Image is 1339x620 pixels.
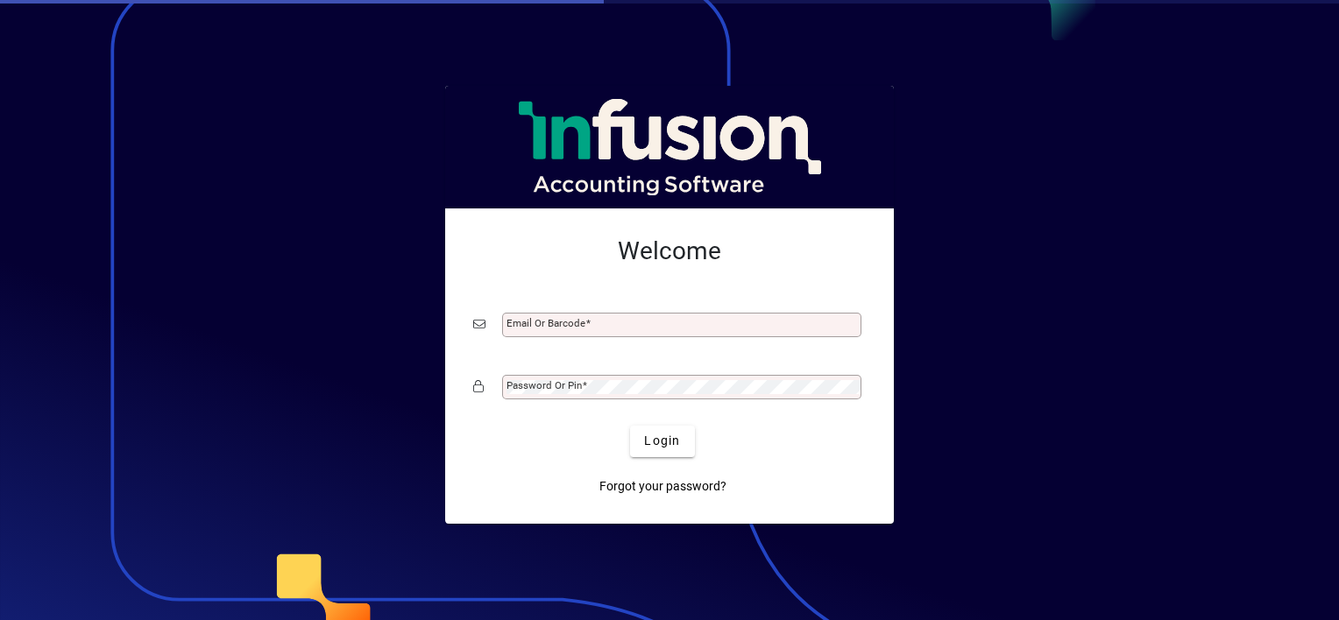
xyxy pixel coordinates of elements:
[644,432,680,450] span: Login
[507,317,585,329] mat-label: Email or Barcode
[592,471,733,503] a: Forgot your password?
[599,477,726,496] span: Forgot your password?
[473,236,866,266] h2: Welcome
[507,379,582,391] mat-label: Password or Pin
[630,426,694,457] button: Login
